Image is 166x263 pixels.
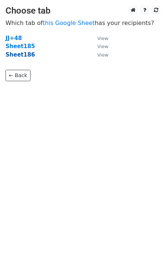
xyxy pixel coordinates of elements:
a: JJ+48 [6,35,22,42]
a: Sheet186 [6,51,35,58]
a: Sheet185 [6,43,35,50]
a: View [90,35,108,42]
small: View [97,36,108,41]
a: View [90,51,108,58]
a: ← Back [6,70,30,81]
p: Which tab of has your recipients? [6,19,160,27]
small: View [97,52,108,58]
small: View [97,44,108,49]
a: View [90,43,108,50]
h3: Choose tab [6,6,160,16]
a: this Google Sheet [43,19,95,26]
